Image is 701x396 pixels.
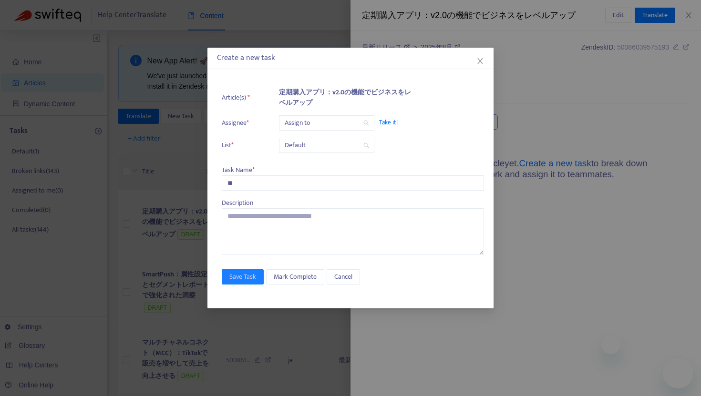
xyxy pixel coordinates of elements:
button: Close [475,56,485,66]
span: close [476,57,484,65]
iframe: メッセージを閉じる [601,335,620,354]
span: Take it! [379,118,474,127]
span: Assignee [222,118,255,128]
span: Mark Complete [274,272,317,282]
span: search [363,120,369,126]
span: search [363,142,369,148]
button: Mark Complete [266,269,324,284]
span: Default [285,138,369,152]
button: Cancel [327,269,360,284]
b: 定期購入アプリ：v2.0の機能でビジネスをレベルアップ [279,87,411,108]
button: Save Task [222,269,264,284]
iframe: メッセージングウィンドウを開くボタン [663,358,693,388]
span: Article(s) [222,92,255,103]
span: Description [222,197,253,208]
span: Cancel [334,272,352,282]
span: List [222,140,255,151]
div: Create a new task [217,52,484,64]
div: Task Name [222,165,484,175]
